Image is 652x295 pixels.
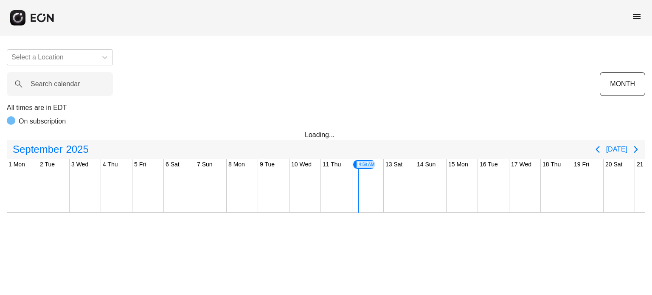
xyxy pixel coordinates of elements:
div: 2 Tue [38,159,56,170]
div: 20 Sat [604,159,624,170]
p: All times are in EDT [7,103,645,113]
div: 16 Tue [478,159,500,170]
span: menu [632,11,642,22]
button: Previous page [589,141,606,158]
span: September [11,141,64,158]
div: 8 Mon [227,159,247,170]
span: 2025 [64,141,90,158]
div: 3 Wed [70,159,90,170]
label: Search calendar [31,79,80,89]
div: 11 Thu [321,159,343,170]
button: MONTH [600,72,645,96]
div: Loading... [305,130,347,140]
button: [DATE] [606,142,627,157]
div: 1 Mon [7,159,27,170]
div: 19 Fri [572,159,591,170]
div: 5 Fri [132,159,148,170]
div: 9 Tue [258,159,276,170]
div: 10 Wed [289,159,313,170]
div: 6 Sat [164,159,181,170]
div: 4 Thu [101,159,120,170]
div: 13 Sat [384,159,404,170]
div: 18 Thu [541,159,562,170]
button: Next page [627,141,644,158]
div: 15 Mon [447,159,470,170]
div: 12 Fri [352,159,376,170]
p: On subscription [19,116,66,126]
button: September2025 [8,141,94,158]
div: 7 Sun [195,159,214,170]
div: 17 Wed [509,159,533,170]
div: 14 Sun [415,159,437,170]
